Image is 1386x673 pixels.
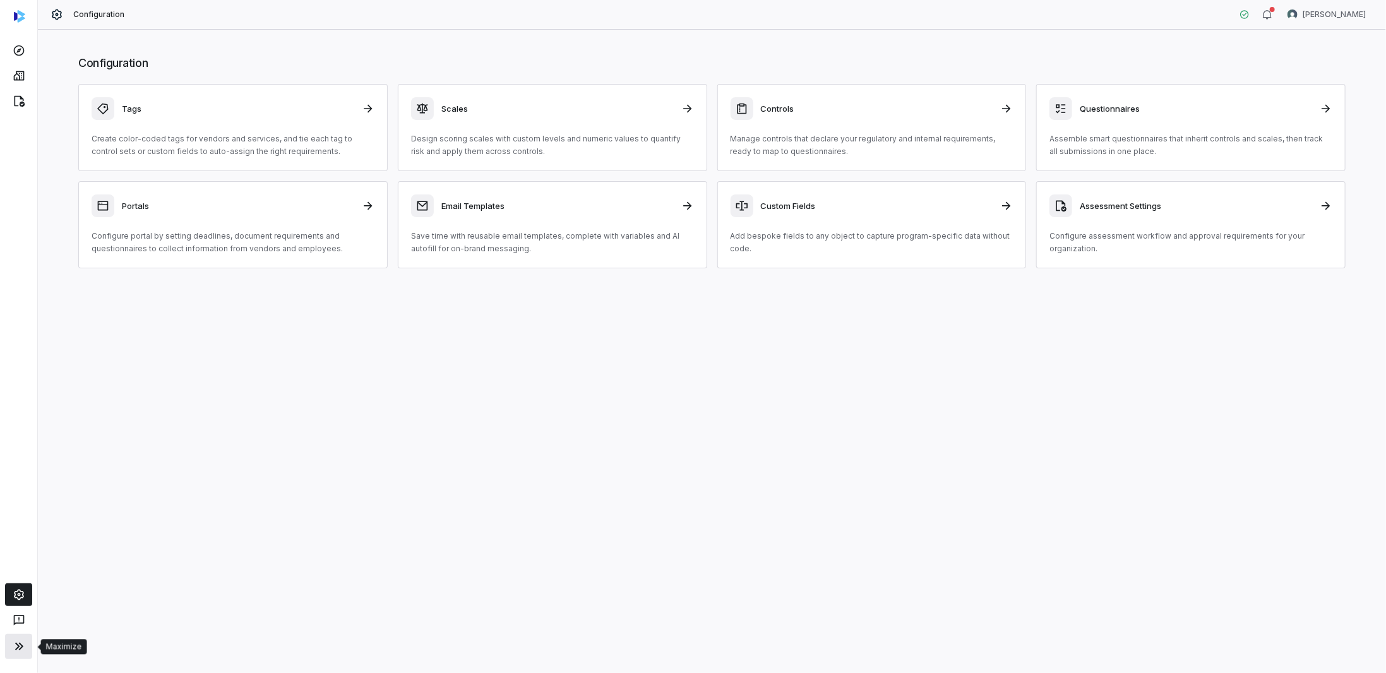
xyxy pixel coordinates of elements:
[717,181,1027,268] a: Custom FieldsAdd bespoke fields to any object to capture program-specific data without code.
[92,133,374,158] p: Create color-coded tags for vendors and services, and tie each tag to control sets or custom fiel...
[92,230,374,255] p: Configure portal by setting deadlines, document requirements and questionnaires to collect inform...
[1036,84,1346,171] a: QuestionnairesAssemble smart questionnaires that inherit controls and scales, then track all subm...
[398,181,707,268] a: Email TemplatesSave time with reusable email templates, complete with variables and AI autofill f...
[122,103,354,114] h3: Tags
[441,200,674,211] h3: Email Templates
[1049,230,1332,255] p: Configure assessment workflow and approval requirements for your organization.
[1280,5,1373,24] button: Robert VanMeeteren avatar[PERSON_NAME]
[78,181,388,268] a: PortalsConfigure portal by setting deadlines, document requirements and questionnaires to collect...
[731,133,1013,158] p: Manage controls that declare your regulatory and internal requirements, ready to map to questionn...
[731,230,1013,255] p: Add bespoke fields to any object to capture program-specific data without code.
[411,133,694,158] p: Design scoring scales with custom levels and numeric values to quantify risk and apply them acros...
[411,230,694,255] p: Save time with reusable email templates, complete with variables and AI autofill for on-brand mes...
[717,84,1027,171] a: ControlsManage controls that declare your regulatory and internal requirements, ready to map to q...
[14,10,25,23] img: svg%3e
[398,84,707,171] a: ScalesDesign scoring scales with custom levels and numeric values to quantify risk and apply them...
[441,103,674,114] h3: Scales
[1080,103,1312,114] h3: Questionnaires
[1303,9,1366,20] span: [PERSON_NAME]
[761,200,993,211] h3: Custom Fields
[1080,200,1312,211] h3: Assessment Settings
[1036,181,1346,268] a: Assessment SettingsConfigure assessment workflow and approval requirements for your organization.
[78,55,1346,71] h1: Configuration
[122,200,354,211] h3: Portals
[761,103,993,114] h3: Controls
[46,642,82,652] div: Maximize
[1049,133,1332,158] p: Assemble smart questionnaires that inherit controls and scales, then track all submissions in one...
[1287,9,1298,20] img: Robert VanMeeteren avatar
[78,84,388,171] a: TagsCreate color-coded tags for vendors and services, and tie each tag to control sets or custom ...
[73,9,125,20] span: Configuration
